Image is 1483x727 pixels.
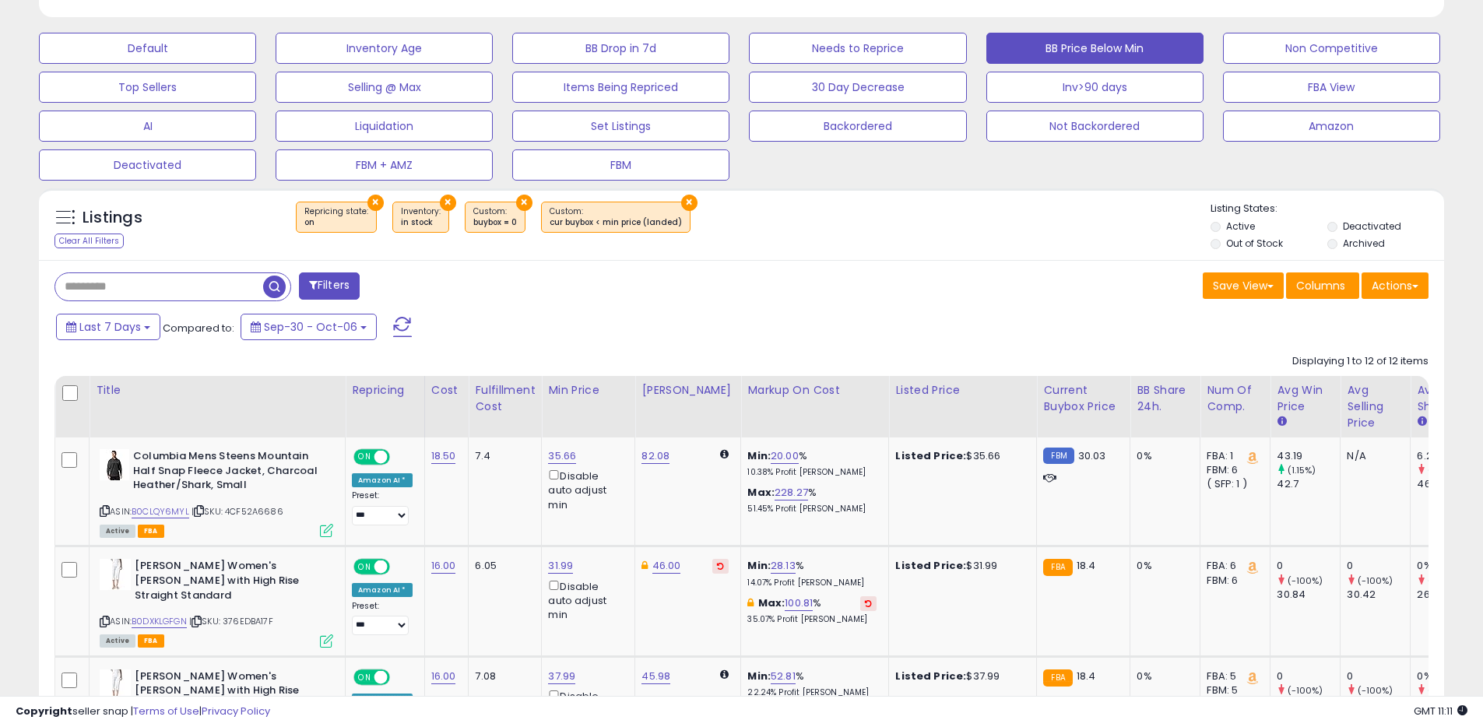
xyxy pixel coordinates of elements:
[1207,463,1258,477] div: FBM: 6
[895,449,1024,463] div: $35.66
[100,634,135,648] span: All listings currently available for purchase on Amazon
[96,382,339,399] div: Title
[202,704,270,718] a: Privacy Policy
[1417,415,1426,429] small: Avg BB Share.
[747,669,771,683] b: Min:
[785,595,813,611] a: 100.81
[39,72,256,103] button: Top Sellers
[16,704,72,718] strong: Copyright
[241,314,377,340] button: Sep-30 - Oct-06
[1343,237,1385,250] label: Archived
[747,486,877,515] div: %
[895,669,1024,683] div: $37.99
[1277,477,1340,491] div: 42.7
[1277,415,1286,429] small: Avg Win Price.
[1211,202,1444,216] p: Listing States:
[895,669,966,683] b: Listed Price:
[548,382,628,399] div: Min Price
[276,111,493,142] button: Liquidation
[100,559,131,590] img: 31pDAHpWB3L._SL40_.jpg
[355,560,374,574] span: ON
[747,504,877,515] p: 51.45% Profit [PERSON_NAME]
[641,448,669,464] a: 82.08
[1226,237,1283,250] label: Out of Stock
[652,558,681,574] a: 46.00
[749,33,966,64] button: Needs to Reprice
[548,558,573,574] a: 31.99
[1043,559,1072,576] small: FBA
[138,634,164,648] span: FBA
[1203,272,1284,299] button: Save View
[512,72,729,103] button: Items Being Repriced
[388,451,413,464] span: OFF
[388,560,413,574] span: OFF
[352,473,413,487] div: Amazon AI *
[473,217,517,228] div: buybox = 0
[1137,449,1188,463] div: 0%
[388,670,413,683] span: OFF
[1362,272,1429,299] button: Actions
[299,272,360,300] button: Filters
[304,205,368,229] span: Repricing state :
[133,704,199,718] a: Terms of Use
[747,669,877,698] div: %
[1226,220,1255,233] label: Active
[1292,354,1429,369] div: Displaying 1 to 12 of 12 items
[431,382,462,399] div: Cost
[192,505,283,518] span: | SKU: 4CF52A6686
[431,558,456,574] a: 16.00
[133,449,322,497] b: Columbia Mens Steens Mountain Half Snap Fleece Jacket, Charcoal Heather/Shark, Small
[352,601,413,636] div: Preset:
[39,111,256,142] button: AI
[475,449,529,463] div: 7.4
[771,558,796,574] a: 28.13
[1137,382,1193,415] div: BB Share 24h.
[100,449,129,480] img: 316vTjhhyXL._SL40_.jpg
[1343,220,1401,233] label: Deactivated
[135,669,324,717] b: [PERSON_NAME] Women's [PERSON_NAME] with High Rise Straight Standard, Vintage White
[747,596,877,625] div: %
[355,670,374,683] span: ON
[1417,477,1480,491] div: 46.71%
[132,505,189,518] a: B0CLQY6MYL
[1277,449,1340,463] div: 43.19
[1077,558,1096,573] span: 18.4
[100,559,333,645] div: ASIN:
[747,485,775,500] b: Max:
[401,205,441,229] span: Inventory :
[135,559,324,606] b: [PERSON_NAME] Women's [PERSON_NAME] with High Rise Straight Standard
[550,217,682,228] div: cur buybox < min price (landed)
[401,217,441,228] div: in stock
[747,448,771,463] b: Min:
[1077,669,1096,683] span: 18.4
[1207,574,1258,588] div: FBM: 6
[440,195,456,211] button: ×
[56,314,160,340] button: Last 7 Days
[100,449,333,536] div: ASIN:
[367,195,384,211] button: ×
[747,449,877,478] div: %
[986,72,1204,103] button: Inv>90 days
[758,595,785,610] b: Max:
[1428,464,1471,476] small: (-86.73%)
[352,382,418,399] div: Repricing
[1347,449,1398,463] div: N/A
[352,583,413,597] div: Amazon AI *
[1223,72,1440,103] button: FBA View
[747,578,877,588] p: 14.07% Profit [PERSON_NAME]
[895,382,1030,399] div: Listed Price
[895,448,966,463] b: Listed Price:
[641,382,734,399] div: [PERSON_NAME]
[1414,704,1467,718] span: 2025-10-14 11:11 GMT
[16,704,270,719] div: seller snap | |
[548,448,576,464] a: 35.66
[1207,382,1263,415] div: Num of Comp.
[550,205,682,229] span: Custom:
[132,615,187,628] a: B0DXKLGFGN
[747,382,882,399] div: Markup on Cost
[352,490,413,525] div: Preset:
[741,376,889,437] th: The percentage added to the cost of goods (COGS) that forms the calculator for Min & Max prices.
[1207,669,1258,683] div: FBA: 5
[138,525,164,538] span: FBA
[1428,574,1464,587] small: (-100%)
